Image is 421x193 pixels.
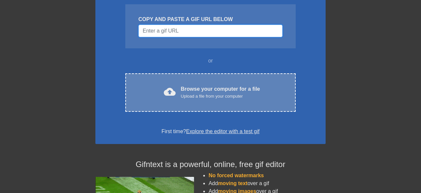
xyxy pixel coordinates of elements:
[138,15,283,23] div: COPY AND PASTE A GIF URL BELOW
[218,181,248,186] span: moving text
[104,128,317,135] div: First time?
[138,25,283,37] input: Username
[164,86,176,98] span: cloud_upload
[186,129,260,134] a: Explore the editor with a test gif
[209,180,326,187] li: Add over a gif
[209,173,264,178] span: No forced watermarks
[181,85,260,100] div: Browse your computer for a file
[95,160,326,169] h4: Gifntext is a powerful, online, free gif editor
[181,93,260,100] div: Upload a file from your computer
[112,57,309,65] div: or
